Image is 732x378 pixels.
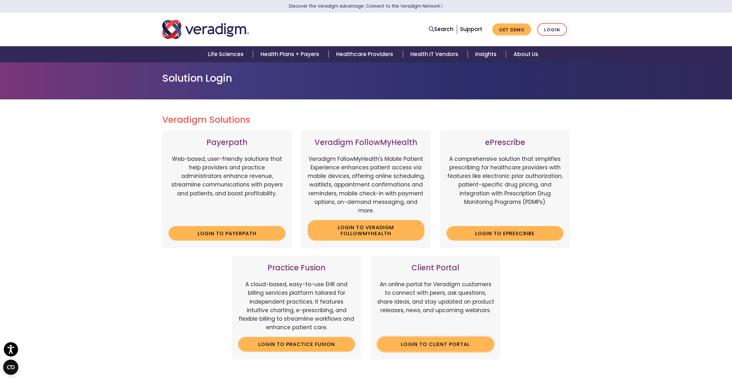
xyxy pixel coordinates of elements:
[446,155,563,221] p: A comprehensive solution that simplifies prescribing for healthcare providers with features like ...
[506,46,546,62] a: About Us
[377,337,494,351] a: Login to Client Portal
[492,23,531,36] a: Get Demo
[537,23,567,36] a: Login
[169,138,286,147] h3: Payerpath
[403,46,468,62] a: Health IT Vendors
[446,226,563,241] a: Login to ePrescribe
[169,155,286,221] p: Web-based, user-friendly solutions that help providers and practice administrators enhance revenu...
[429,25,453,34] a: Search
[308,155,425,215] p: Veradigm FollowMyHealth's Mobile Patient Experience enhances patient access via mobile devices, o...
[3,360,18,375] button: Open CMP widget
[162,19,249,40] img: Veradigm logo
[238,280,355,332] p: A cloud-based, easy-to-use EHR and billing services platform tailored for independent practices. ...
[238,263,355,273] h3: Practice Fusion
[162,72,570,84] h1: Solution Login
[377,280,494,332] p: An online portal for Veradigm customers to connect with peers, ask questions, share ideas, and st...
[377,263,494,273] h3: Client Portal
[308,220,425,241] a: Login to Veradigm FollowMyHealth
[238,337,355,351] a: Login to Practice Fusion
[446,138,563,147] h3: ePrescribe
[468,46,506,62] a: Insights
[308,138,425,147] h3: Veradigm FollowMyHealth
[169,226,286,241] a: Login to Payerpath
[440,3,443,9] span: Learn More
[200,46,253,62] a: Life Sciences
[289,3,443,9] a: Discover the Veradigm Advantage: Connect to the Veradigm NetworkLearn More
[253,46,329,62] a: Health Plans + Payers
[460,25,482,33] a: Support
[162,115,570,125] h2: Veradigm Solutions
[329,46,403,62] a: Healthcare Providers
